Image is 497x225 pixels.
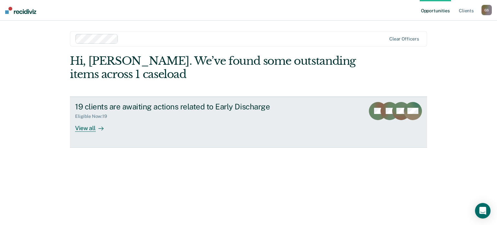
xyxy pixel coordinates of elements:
div: View all [75,119,111,132]
img: Recidiviz [5,7,36,14]
div: Hi, [PERSON_NAME]. We’ve found some outstanding items across 1 caseload [70,54,356,81]
div: Eligible Now : 19 [75,114,112,119]
div: G S [481,5,492,15]
a: 19 clients are awaiting actions related to Early DischargeEligible Now:19View all [70,96,427,148]
div: Clear officers [389,36,419,42]
div: 19 clients are awaiting actions related to Early Discharge [75,102,302,111]
button: GS [481,5,492,15]
div: Open Intercom Messenger [475,203,491,219]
